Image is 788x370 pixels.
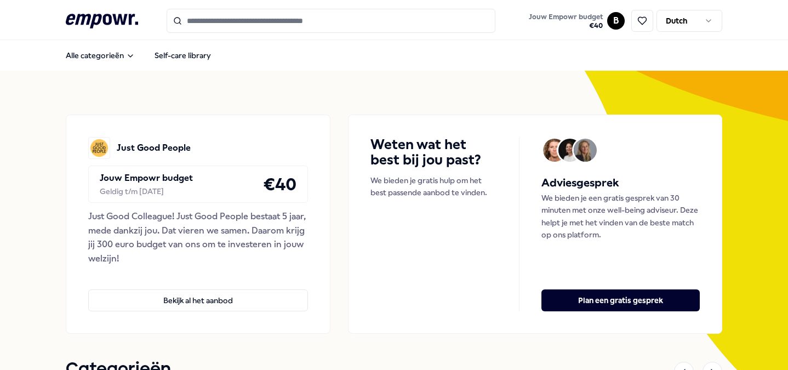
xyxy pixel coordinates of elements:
div: Just Good Colleague! Just Good People bestaat 5 jaar, mede dankzij jou. Dat vieren we samen. Daar... [88,209,308,265]
button: Jouw Empowr budget€40 [527,10,605,32]
p: We bieden je een gratis gesprek van 30 minuten met onze well-being adviseur. Deze helpt je met he... [541,192,700,241]
h4: € 40 [263,170,296,198]
span: Jouw Empowr budget [529,13,603,21]
p: We bieden je gratis hulp om het best passende aanbod te vinden. [370,174,497,199]
img: Avatar [574,139,597,162]
button: B [607,12,625,30]
a: Bekijk al het aanbod [88,272,308,311]
p: Just Good People [117,141,191,155]
button: Alle categorieën [57,44,144,66]
p: Jouw Empowr budget [100,171,193,185]
img: Avatar [558,139,581,162]
img: Just Good People [88,137,110,159]
a: Jouw Empowr budget€40 [524,9,607,32]
button: Plan een gratis gesprek [541,289,700,311]
nav: Main [57,44,220,66]
button: Bekijk al het aanbod [88,289,308,311]
input: Search for products, categories or subcategories [167,9,495,33]
div: Geldig t/m [DATE] [100,185,193,197]
span: € 40 [529,21,603,30]
img: Avatar [543,139,566,162]
h5: Adviesgesprek [541,174,700,192]
h4: Weten wat het best bij jou past? [370,137,497,168]
a: Self-care library [146,44,220,66]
